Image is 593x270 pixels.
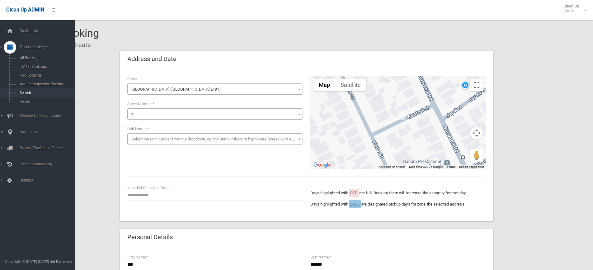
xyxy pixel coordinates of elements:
[6,7,44,13] span: Clean Up ADMIN
[129,85,301,94] span: Central Street (BELFIELD 2191)
[560,4,585,13] span: Clean Up
[335,79,366,91] button: Show satellite imagery
[131,112,134,116] span: 4
[18,99,74,104] span: Report
[379,165,405,169] button: Keyboard shortcuts
[18,91,74,95] span: Search
[398,110,405,120] div: 4 Central Street, BELFIELD NSW 2191
[18,45,79,49] span: Tasks / Bookings
[350,191,358,195] span: RED
[120,53,184,65] header: Address and Date
[470,127,483,139] button: Map camera controls
[18,130,79,134] span: Addresses
[447,165,455,168] a: Terms (opens in new tab)
[470,79,483,91] button: Toggle fullscreen view
[470,149,483,162] button: Drag Pegman onto the map to open Street View
[409,165,443,168] span: Map data ©2025 Google
[18,82,74,86] span: Add Retrospective Booking
[310,189,486,197] p: Days highlighted with are full. Booking them will increase the capacity for that day.
[18,56,74,60] span: All Bookings
[129,110,301,119] span: 4
[18,113,79,118] span: Booking Collection Issues
[18,178,79,182] span: Settings
[313,79,335,91] button: Show street map
[120,231,180,243] header: Personal Details
[310,201,486,208] p: Days highlighted with are designated pickup days for zone the selected address.
[127,108,303,120] span: 4
[459,165,484,168] a: Report a map error
[5,259,49,264] span: Copyright © [DATE]-[DATE]
[563,8,579,13] small: Admin
[127,83,303,95] span: Central Street (BELFIELD 2191)
[18,146,79,150] span: Drivers, Trucks and Routes
[131,137,305,141] span: Select the unit number from the dropdown, delimit unit numbers or hyphenate ranges with a comma
[18,73,74,78] span: Add Booking
[18,64,74,69] span: [DATE] Bookings
[350,202,360,206] span: BLUE
[50,259,72,264] strong: Jet Dynamics
[18,162,79,166] span: Communication Log
[18,29,79,33] span: Dashboard
[68,39,91,51] li: Create
[312,161,332,169] a: Open this area in Google Maps (opens a new window)
[312,161,332,169] img: Google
